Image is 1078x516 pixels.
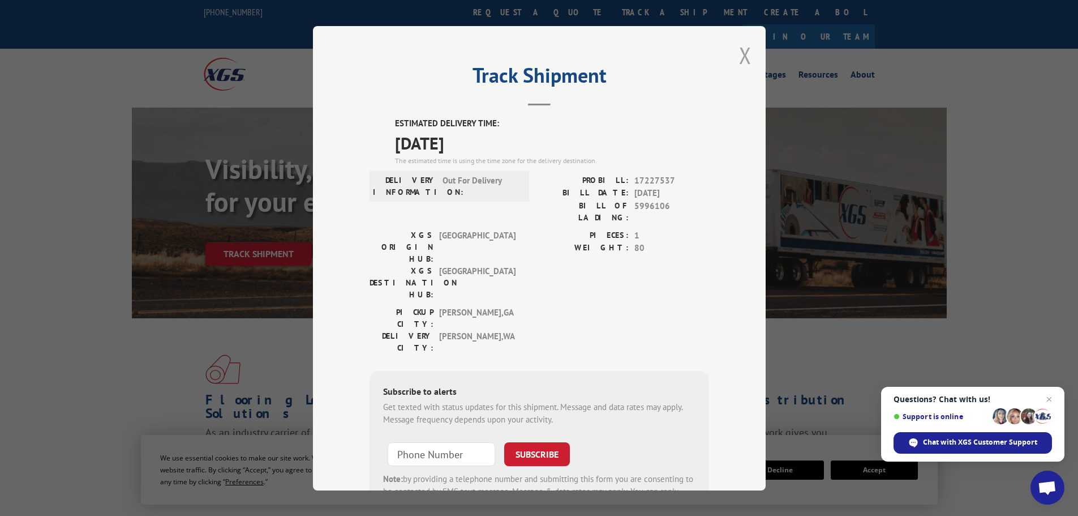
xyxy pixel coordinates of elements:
span: 80 [634,242,709,255]
label: PICKUP CITY: [370,306,433,330]
span: [DATE] [395,130,709,155]
span: Questions? Chat with us! [894,395,1052,404]
span: [PERSON_NAME] , GA [439,306,516,330]
span: Support is online [894,412,989,421]
label: XGS DESTINATION HUB: [370,265,433,300]
input: Phone Number [388,442,495,466]
h2: Track Shipment [370,67,709,89]
label: ESTIMATED DELIVERY TIME: [395,117,709,130]
button: Close modal [739,40,751,70]
label: BILL OF LADING: [539,199,629,223]
span: 1 [634,229,709,242]
div: The estimated time is using the time zone for the delivery destination. [395,155,709,165]
label: PROBILL: [539,174,629,187]
strong: Note: [383,473,403,484]
label: WEIGHT: [539,242,629,255]
span: Chat with XGS Customer Support [894,432,1052,454]
span: [GEOGRAPHIC_DATA] [439,265,516,300]
span: 17227537 [634,174,709,187]
div: by providing a telephone number and submitting this form you are consenting to be contacted by SM... [383,472,695,511]
span: [GEOGRAPHIC_DATA] [439,229,516,265]
div: Get texted with status updates for this shipment. Message and data rates may apply. Message frequ... [383,400,695,426]
span: Chat with XGS Customer Support [923,437,1037,447]
span: Out For Delivery [443,174,519,198]
label: BILL DATE: [539,187,629,200]
span: [DATE] [634,187,709,200]
label: DELIVERY INFORMATION: [373,174,437,198]
div: Subscribe to alerts [383,384,695,400]
button: SUBSCRIBE [504,442,570,466]
label: DELIVERY CITY: [370,330,433,353]
span: 5996106 [634,199,709,223]
label: PIECES: [539,229,629,242]
span: [PERSON_NAME] , WA [439,330,516,353]
label: XGS ORIGIN HUB: [370,229,433,265]
a: Open chat [1030,471,1064,505]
